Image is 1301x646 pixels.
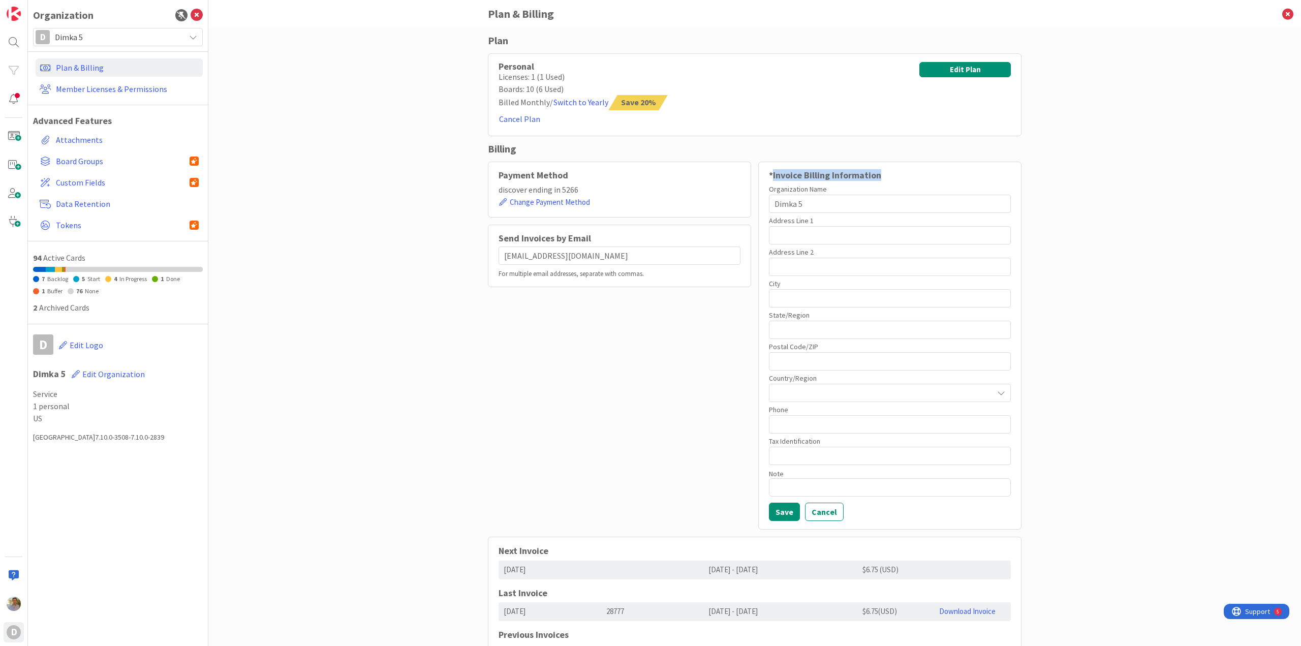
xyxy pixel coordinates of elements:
[36,173,203,192] a: Custom Fields
[33,302,37,313] span: 2
[76,287,82,295] span: 76
[499,112,541,126] button: Cancel Plan
[114,275,117,283] span: 4
[499,629,1011,640] h5: Previous Invoices
[499,588,1011,599] h5: Last Invoice
[499,71,663,83] div: Licenses: 1 (1 Used)
[769,312,1011,319] span: State/Region
[33,115,203,127] h1: Advanced Features
[36,58,203,77] a: Plan & Billing
[769,438,1011,445] span: Tax Identification
[56,219,190,231] span: Tokens
[7,597,21,611] img: KZ
[36,30,50,44] div: D
[805,503,844,521] button: Cancel
[82,275,85,283] span: 5
[33,253,41,263] span: 94
[939,606,996,616] a: Download Invoice
[769,280,1011,287] span: City
[7,625,21,639] div: D
[7,7,21,21] img: Visit kanbanzone.com
[488,141,1021,157] div: Billing
[769,469,784,478] label: Note
[36,195,203,213] a: Data Retention
[499,269,740,279] div: For multiple email addresses, separate with commas.
[56,198,199,210] span: Data Retention
[499,170,740,180] h2: Payment Method
[47,275,68,283] span: Backlog
[769,186,1011,193] span: Organization Name
[33,388,203,400] span: Service
[919,62,1011,77] button: Edit Plan
[33,432,203,443] div: [GEOGRAPHIC_DATA] 7.10.0-3508-7.10.0-2839
[87,275,100,283] span: Start
[499,62,663,71] div: Personal
[857,561,934,579] div: $6.75 (USD)
[21,2,46,14] span: Support
[58,334,104,356] button: Edit Logo
[499,233,740,243] h2: Send Invoices by Email
[703,561,857,579] div: [DATE] - [DATE]
[33,363,203,385] h1: Dimka 5
[621,95,656,109] span: Save 20%
[42,287,45,295] span: 1
[499,247,740,265] input: Email
[82,369,145,379] span: Edit Organization
[703,602,857,621] div: [DATE] - [DATE]
[161,275,164,283] span: 1
[499,561,601,579] div: [DATE]
[499,196,591,209] button: Change Payment Method
[36,216,203,234] a: Tokens
[36,131,203,149] a: Attachments
[769,503,800,521] button: Save
[36,152,203,170] a: Board Groups
[56,176,190,189] span: Custom Fields
[42,275,45,283] span: 7
[85,287,99,295] span: None
[56,155,190,167] span: Board Groups
[53,4,55,12] div: 5
[33,400,203,412] span: 1 personal
[499,545,1011,557] h5: Next Invoice
[55,30,180,44] span: Dimka 5
[166,275,180,283] span: Done
[33,412,203,424] span: US
[769,406,1011,413] span: Phone
[553,96,609,109] button: Switch to Yearly
[857,602,934,621] div: $ 6.75 ( USD )
[769,217,1011,224] span: Address Line 1
[769,375,1011,382] span: Country/Region
[769,343,1011,350] span: Postal Code/ZIP
[70,340,103,350] span: Edit Logo
[769,249,1011,256] span: Address Line 2
[33,8,94,23] div: Organization
[488,33,1021,48] div: Plan
[499,183,740,196] p: discover ending in 5266
[119,275,147,283] span: In Progress
[36,80,203,98] a: Member Licenses & Permissions
[601,602,704,621] div: 28777
[499,602,601,621] div: [DATE]
[499,95,663,110] div: Billed Monthly /
[33,301,203,314] div: Archived Cards
[769,170,1011,180] h2: *Invoice Billing Information
[71,363,145,385] button: Edit Organization
[33,334,53,355] div: D
[33,252,203,264] div: Active Cards
[499,83,663,95] div: Boards: 10 (6 Used)
[47,287,63,295] span: Buffer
